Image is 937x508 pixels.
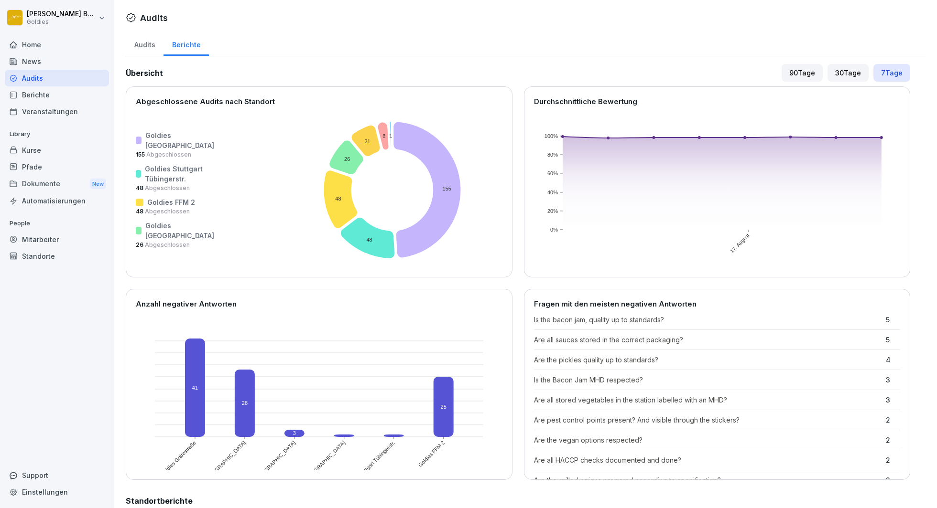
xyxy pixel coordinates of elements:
p: Is the bacon jam, quality up to standards? [534,315,882,325]
p: Are pest control points present? And visible through the stickers? [534,415,882,425]
h1: Audits [140,11,168,24]
p: 48 [136,184,216,192]
a: Automatisierungen [5,192,109,209]
p: Are the pickles quality up to standards? [534,355,882,365]
a: Veranstaltungen [5,103,109,120]
p: 2 [886,435,900,445]
p: 155 [136,150,216,159]
p: Are the vegan options respected? [534,435,882,445]
div: 7 Tage [873,64,910,82]
div: New [90,179,106,190]
p: 3 [886,375,900,385]
span: Abgeschlossen [143,208,190,215]
span: Abgeschlossen [143,241,190,248]
p: Are all stored vegetables in the station labelled with an MHD? [534,395,882,405]
text: 17. August [729,232,751,254]
p: Anzahl negativer Antworten [136,299,502,310]
p: Are all HACCP checks documented and done? [534,455,882,465]
a: Audits [5,70,109,86]
a: Audits [126,32,163,56]
p: Goldies Stuttgart Tübingerstr. [145,164,216,184]
div: 90 Tage [782,64,823,82]
a: Mitarbeiter [5,231,109,248]
a: Berichte [163,32,209,56]
p: Are all sauces stored in the correct packaging? [534,335,882,345]
p: Goldies [27,19,97,25]
text: 20% [547,208,557,214]
a: Home [5,36,109,53]
p: Fragen mit den meisten negativen Antworten [534,299,901,310]
div: 30 Tage [828,64,869,82]
span: Abgeschlossen [145,151,191,158]
a: DokumenteNew [5,175,109,193]
p: Goldies FFM 2 [147,197,195,207]
text: Goldies [GEOGRAPHIC_DATA] [290,439,346,496]
text: 40% [547,190,557,195]
h2: Standortberichte [126,495,910,507]
text: 100% [544,133,557,139]
div: Support [5,467,109,484]
p: 5 [886,335,900,345]
a: Kurse [5,142,109,159]
p: 2 [886,455,900,465]
p: [PERSON_NAME] Buhren [27,10,97,18]
p: Durchschnittliche Bewertung [534,96,901,107]
p: Is the Bacon Jam MHD respected? [534,375,882,385]
p: Goldies [GEOGRAPHIC_DATA] [145,221,216,241]
p: 26 [136,241,216,249]
p: Goldies [GEOGRAPHIC_DATA] [145,130,216,150]
text: Goldies Stuttgart Tübingerstr. [344,439,396,492]
p: Abgeschlossene Audits nach Standort [136,96,502,107]
text: Goldies Gräfestraße [160,439,197,477]
p: People [5,216,109,231]
p: 4 [886,355,900,365]
p: 2 [886,475,900,485]
text: Goldies [GEOGRAPHIC_DATA] [240,439,296,496]
p: 2 [886,415,900,425]
p: 3 [886,395,900,405]
p: Are the grilled onions prepared according to specification? [534,475,882,485]
a: Einstellungen [5,484,109,500]
div: Dokumente [5,175,109,193]
text: 0% [550,227,558,233]
p: 5 [886,315,900,325]
a: Standorte [5,248,109,265]
span: Abgeschlossen [143,184,190,191]
a: News [5,53,109,70]
text: Goldies FFM 2 [417,439,446,467]
p: Library [5,127,109,142]
text: Goldies [GEOGRAPHIC_DATA] [190,439,247,496]
a: Berichte [5,86,109,103]
a: Pfade [5,159,109,175]
text: 60% [547,170,557,176]
h2: Übersicht [126,67,163,79]
text: 80% [547,152,557,158]
p: 48 [136,207,216,216]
